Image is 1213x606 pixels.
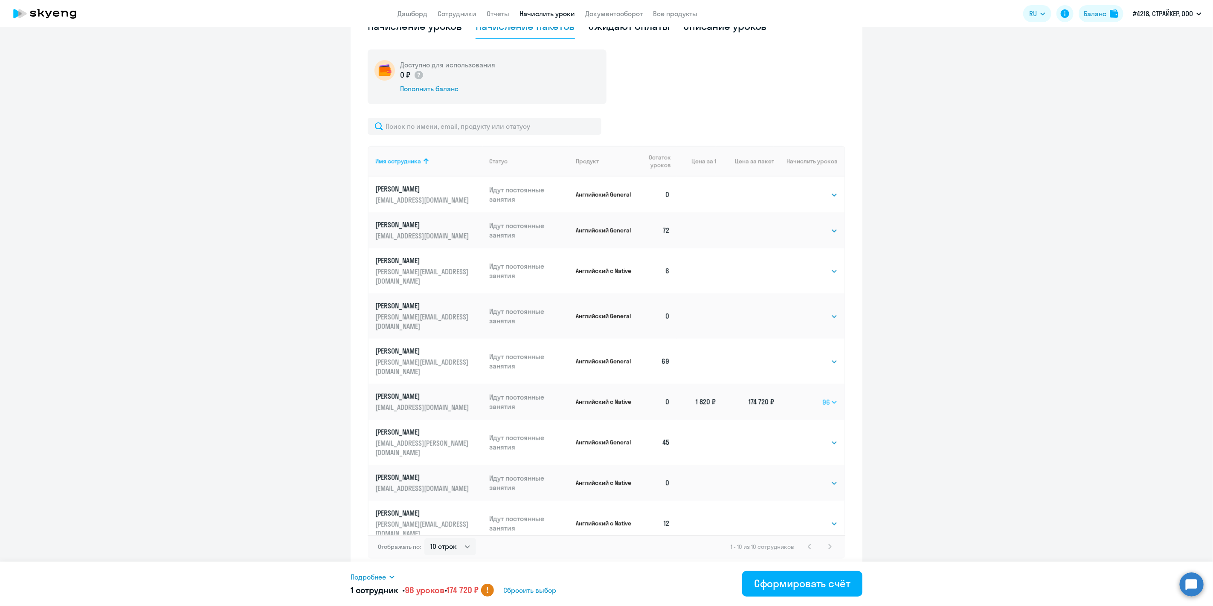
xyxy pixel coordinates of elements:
[375,484,471,493] p: [EMAIL_ADDRESS][DOMAIN_NAME]
[576,226,633,234] p: Английский General
[375,427,471,437] p: [PERSON_NAME]
[1129,3,1206,24] button: #4218, СТРАЙКЕР, ООО
[375,473,482,493] a: [PERSON_NAME][EMAIL_ADDRESS][DOMAIN_NAME]
[640,154,677,169] div: Остаток уроков
[633,339,677,384] td: 69
[489,514,569,533] p: Идут постоянные занятия
[576,479,633,487] p: Английский с Native
[633,384,677,420] td: 0
[633,248,677,293] td: 6
[375,231,471,241] p: [EMAIL_ADDRESS][DOMAIN_NAME]
[375,403,471,412] p: [EMAIL_ADDRESS][DOMAIN_NAME]
[400,60,495,70] h5: Доступно для использования
[489,433,569,452] p: Идут постоянные занятия
[375,301,482,331] a: [PERSON_NAME][PERSON_NAME][EMAIL_ADDRESS][DOMAIN_NAME]
[375,220,471,229] p: [PERSON_NAME]
[375,312,471,331] p: [PERSON_NAME][EMAIL_ADDRESS][DOMAIN_NAME]
[731,543,794,551] span: 1 - 10 из 10 сотрудников
[375,427,482,457] a: [PERSON_NAME][EMAIL_ADDRESS][PERSON_NAME][DOMAIN_NAME]
[375,256,482,286] a: [PERSON_NAME][PERSON_NAME][EMAIL_ADDRESS][DOMAIN_NAME]
[351,572,386,582] span: Подробнее
[400,70,424,81] p: 0 ₽
[653,9,698,18] a: Все продукты
[633,501,677,546] td: 12
[400,84,495,93] div: Пополнить баланс
[489,307,569,325] p: Идут постоянные занятия
[489,392,569,411] p: Идут постоянные занятия
[375,391,471,401] p: [PERSON_NAME]
[375,346,482,376] a: [PERSON_NAME][PERSON_NAME][EMAIL_ADDRESS][DOMAIN_NAME]
[677,146,716,177] th: Цена за 1
[375,519,471,538] p: [PERSON_NAME][EMAIL_ADDRESS][DOMAIN_NAME]
[405,585,444,595] span: 96 уроков
[375,220,482,241] a: [PERSON_NAME][EMAIL_ADDRESS][DOMAIN_NAME]
[576,519,633,527] p: Английский с Native
[633,177,677,212] td: 0
[754,577,850,590] div: Сформировать счёт
[576,438,633,446] p: Английский General
[375,195,471,205] p: [EMAIL_ADDRESS][DOMAIN_NAME]
[368,118,601,135] input: Поиск по имени, email, продукту или статусу
[576,357,633,365] p: Английский General
[398,9,428,18] a: Дашборд
[586,9,643,18] a: Документооборот
[375,301,471,310] p: [PERSON_NAME]
[677,384,716,420] td: 1 820 ₽
[489,157,508,165] div: Статус
[633,465,677,501] td: 0
[489,157,569,165] div: Статус
[489,261,569,280] p: Идут постоянные занятия
[1110,9,1118,18] img: balance
[375,508,482,538] a: [PERSON_NAME][PERSON_NAME][EMAIL_ADDRESS][DOMAIN_NAME]
[375,473,471,482] p: [PERSON_NAME]
[640,154,670,169] span: Остаток уроков
[375,438,471,457] p: [EMAIL_ADDRESS][PERSON_NAME][DOMAIN_NAME]
[351,584,479,596] h5: 1 сотрудник • •
[1084,9,1106,19] div: Баланс
[438,9,477,18] a: Сотрудники
[489,221,569,240] p: Идут постоянные занятия
[520,9,575,18] a: Начислить уроки
[503,585,556,595] span: Сбросить выбор
[576,191,633,198] p: Английский General
[375,184,482,205] a: [PERSON_NAME][EMAIL_ADDRESS][DOMAIN_NAME]
[1079,5,1123,22] button: Балансbalance
[375,184,471,194] p: [PERSON_NAME]
[375,508,471,518] p: [PERSON_NAME]
[375,157,482,165] div: Имя сотрудника
[774,146,844,177] th: Начислить уроков
[716,146,774,177] th: Цена за пакет
[1029,9,1037,19] span: RU
[633,212,677,248] td: 72
[375,267,471,286] p: [PERSON_NAME][EMAIL_ADDRESS][DOMAIN_NAME]
[447,585,479,595] span: 174 720 ₽
[489,473,569,492] p: Идут постоянные занятия
[375,357,471,376] p: [PERSON_NAME][EMAIL_ADDRESS][DOMAIN_NAME]
[489,185,569,204] p: Идут постоянные занятия
[374,60,395,81] img: wallet-circle.png
[576,157,633,165] div: Продукт
[742,571,862,597] button: Сформировать счёт
[716,384,774,420] td: 174 720 ₽
[378,543,421,551] span: Отображать по:
[375,157,421,165] div: Имя сотрудника
[633,420,677,465] td: 45
[487,9,510,18] a: Отчеты
[633,293,677,339] td: 0
[576,312,633,320] p: Английский General
[576,398,633,406] p: Английский с Native
[489,352,569,371] p: Идут постоянные занятия
[375,256,471,265] p: [PERSON_NAME]
[576,267,633,275] p: Английский с Native
[1133,9,1193,19] p: #4218, СТРАЙКЕР, ООО
[375,346,471,356] p: [PERSON_NAME]
[576,157,599,165] div: Продукт
[375,391,482,412] a: [PERSON_NAME][EMAIL_ADDRESS][DOMAIN_NAME]
[1023,5,1051,22] button: RU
